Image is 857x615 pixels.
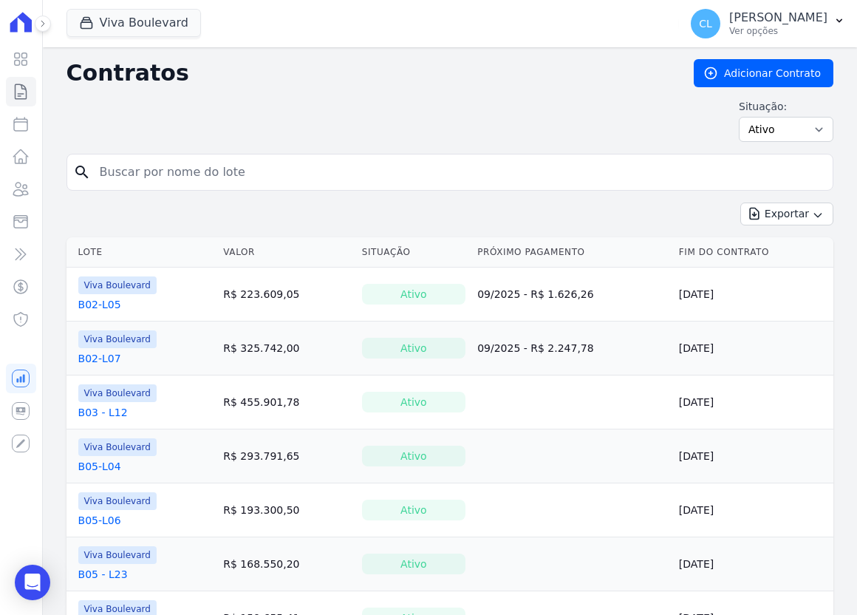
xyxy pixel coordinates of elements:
[740,203,833,225] button: Exportar
[66,237,218,268] th: Lote
[673,537,833,591] td: [DATE]
[73,163,91,181] i: search
[78,546,157,564] span: Viva Boulevard
[739,99,833,114] label: Situação:
[362,500,465,520] div: Ativo
[699,18,712,29] span: CL
[362,338,465,359] div: Ativo
[362,554,465,574] div: Ativo
[679,3,857,44] button: CL [PERSON_NAME] Ver opções
[673,376,833,429] td: [DATE]
[78,492,157,510] span: Viva Boulevard
[694,59,833,87] a: Adicionar Contrato
[78,330,157,348] span: Viva Boulevard
[673,483,833,537] td: [DATE]
[477,288,594,300] a: 09/2025 - R$ 1.626,26
[217,237,355,268] th: Valor
[78,513,121,528] a: B05-L06
[217,322,355,376] td: R$ 325.742,00
[66,9,201,37] button: Viva Boulevard
[78,438,157,456] span: Viva Boulevard
[673,237,833,268] th: Fim do Contrato
[362,446,465,466] div: Ativo
[78,459,121,474] a: B05-L04
[15,565,50,600] div: Open Intercom Messenger
[66,60,670,86] h2: Contratos
[217,268,355,322] td: R$ 223.609,05
[91,157,827,187] input: Buscar por nome do lote
[78,276,157,294] span: Viva Boulevard
[78,567,128,582] a: B05 - L23
[217,537,355,591] td: R$ 168.550,20
[78,405,128,420] a: B03 - L12
[78,297,121,312] a: B02-L05
[477,342,594,354] a: 09/2025 - R$ 2.247,78
[362,392,465,412] div: Ativo
[78,351,121,366] a: B02-L07
[217,483,355,537] td: R$ 193.300,50
[673,429,833,483] td: [DATE]
[673,268,833,322] td: [DATE]
[78,384,157,402] span: Viva Boulevard
[471,237,673,268] th: Próximo Pagamento
[362,284,465,305] div: Ativo
[729,25,827,37] p: Ver opções
[217,429,355,483] td: R$ 293.791,65
[729,10,827,25] p: [PERSON_NAME]
[217,376,355,429] td: R$ 455.901,78
[356,237,471,268] th: Situação
[673,322,833,376] td: [DATE]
